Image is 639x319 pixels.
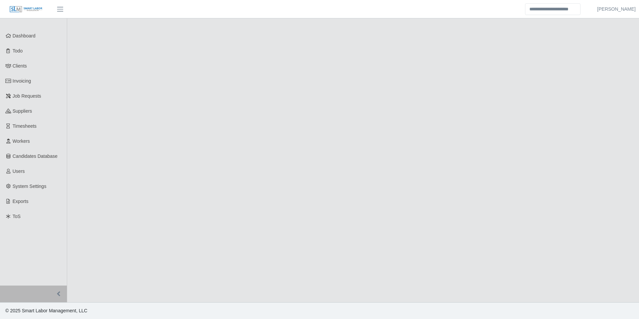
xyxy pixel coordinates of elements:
span: © 2025 Smart Labor Management, LLC [5,308,87,313]
span: Invoicing [13,78,31,84]
span: Suppliers [13,108,32,114]
input: Search [525,3,581,15]
span: Timesheets [13,123,37,129]
span: Workers [13,138,30,144]
span: Todo [13,48,23,54]
span: ToS [13,214,21,219]
span: Dashboard [13,33,36,38]
a: [PERSON_NAME] [597,6,636,13]
span: Users [13,169,25,174]
span: Candidates Database [13,153,58,159]
span: Clients [13,63,27,69]
img: SLM Logo [9,6,43,13]
span: Exports [13,199,28,204]
span: System Settings [13,184,46,189]
span: Job Requests [13,93,41,99]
